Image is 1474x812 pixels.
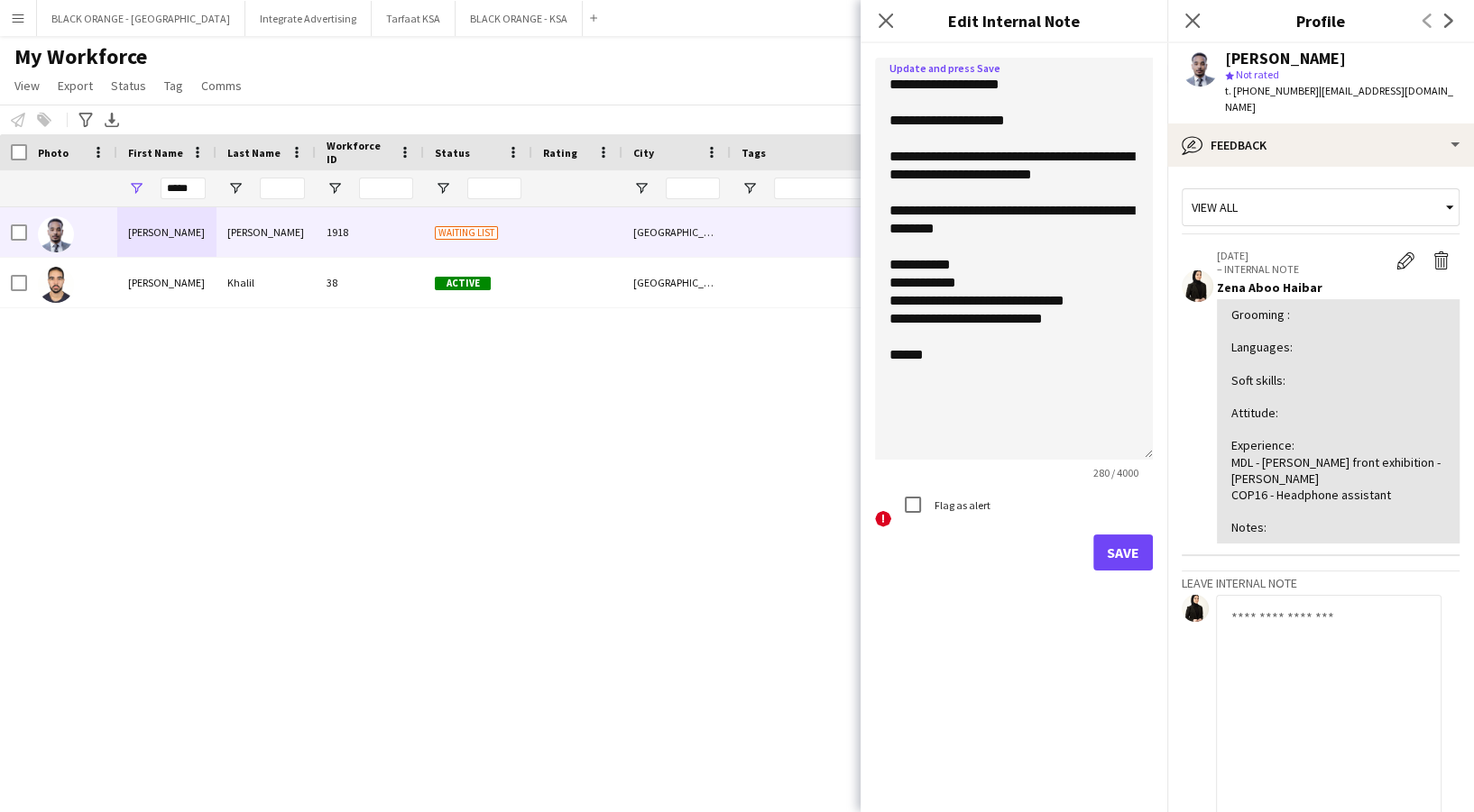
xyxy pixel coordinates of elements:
[435,277,491,290] span: Active
[37,1,245,36] button: BLACK ORANGE - [GEOGRAPHIC_DATA]
[456,1,583,36] button: BLACK ORANGE - KSA
[372,1,456,36] button: Tarfaat KSA
[117,258,216,307] div: [PERSON_NAME]
[1217,262,1387,276] p: – INTERNAL NOTE
[622,258,731,307] div: [GEOGRAPHIC_DATA]
[622,207,731,257] div: [GEOGRAPHIC_DATA]
[467,178,521,199] input: Status Filter Input
[51,74,100,97] a: Export
[38,216,74,252] img: Nader Ahmed
[633,146,654,160] span: City
[316,258,424,307] div: 38
[227,180,244,196] button: Open Filter Menu
[260,178,305,199] input: Last Name Filter Input
[543,146,577,160] span: Rating
[774,178,940,199] input: Tags Filter Input
[38,267,74,303] img: Nader Khalil
[227,146,281,160] span: Last Name
[1225,84,1453,114] span: | [EMAIL_ADDRESS][DOMAIN_NAME]
[1167,9,1474,32] h3: Profile
[861,9,1167,32] h3: Edit Internal Note
[633,180,649,196] button: Open Filter Menu
[128,180,144,196] button: Open Filter Menu
[111,78,146,94] span: Status
[742,180,758,196] button: Open Filter Menu
[157,74,190,97] a: Tag
[117,207,216,257] div: [PERSON_NAME]
[38,146,69,160] span: Photo
[435,180,451,196] button: Open Filter Menu
[435,146,470,160] span: Status
[14,78,40,94] span: View
[216,258,316,307] div: Khalil
[128,146,183,160] span: First Name
[58,78,93,94] span: Export
[1231,306,1445,536] div: Grooming : Languages: Soft skills: Attitude: Experience: MDL - [PERSON_NAME] front exhibition - [...
[245,1,372,36] button: Integrate Advertising
[327,139,392,166] span: Workforce ID
[327,180,343,196] button: Open Filter Menu
[931,498,990,512] label: Flag as alert
[101,109,123,131] app-action-btn: Export XLSX
[435,226,498,240] span: Waiting list
[316,207,424,257] div: 1918
[1236,68,1279,81] span: Not rated
[194,74,249,97] a: Comms
[7,74,47,97] a: View
[666,178,720,199] input: City Filter Input
[1217,249,1387,262] p: [DATE]
[1225,50,1346,67] div: [PERSON_NAME]
[1167,123,1474,167] div: Feedback
[164,78,183,94] span: Tag
[75,109,97,131] app-action-btn: Advanced filters
[14,43,147,70] span: My Workforce
[161,178,206,199] input: First Name Filter Input
[201,78,242,94] span: Comms
[1217,279,1460,296] div: Zena Aboo Haibar
[1182,575,1460,591] h3: Leave internal note
[1225,84,1319,97] span: t. [PHONE_NUMBER]
[216,207,316,257] div: [PERSON_NAME]
[1079,466,1153,479] span: 280 / 4000
[875,511,891,527] span: !
[359,178,413,199] input: Workforce ID Filter Input
[1192,199,1238,215] span: View all
[1093,534,1153,570] button: Save
[104,74,153,97] a: Status
[742,146,766,160] span: Tags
